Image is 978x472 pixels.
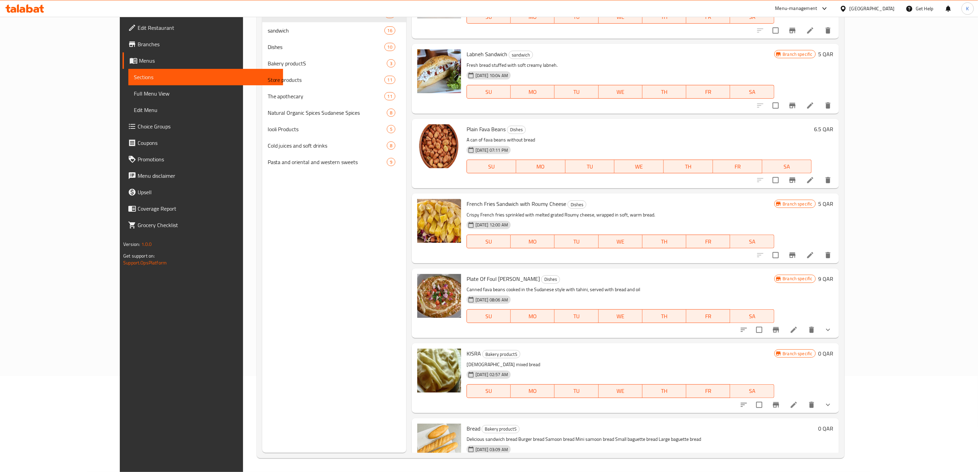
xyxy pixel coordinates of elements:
div: sandwich [509,51,533,59]
div: The apothecary11 [262,88,406,104]
div: Dishes [568,200,586,209]
p: Delicious sandwich bread Burger bread Samoon bread Mini samoon bread Small baguette bread Large b... [467,435,816,444]
a: Menu disclaimer [123,167,283,184]
div: items [384,26,395,35]
span: MO [519,162,563,172]
span: Dishes [507,126,525,134]
span: Bakery productS [482,425,519,433]
div: items [387,109,395,117]
button: FR [686,309,730,323]
span: FR [689,311,727,321]
span: Select to update [752,398,766,412]
div: Dishes [268,43,384,51]
button: Branch-specific-item [784,172,801,188]
button: delete [803,322,820,338]
a: Branches [123,36,283,52]
span: TU [557,12,596,22]
button: WE [599,85,643,99]
button: MO [511,235,555,248]
a: Edit menu item [806,101,814,110]
a: Edit menu item [790,401,798,409]
span: sandwich [268,26,384,35]
span: TU [557,386,596,396]
a: Edit menu item [806,26,814,35]
span: [DATE] 03:09 AM [473,446,511,453]
a: Support.OpsPlatform [123,258,167,267]
span: looli Products [268,125,387,133]
span: TU [557,311,596,321]
span: Version: [123,240,140,249]
span: WE [601,386,640,396]
span: TU [568,162,612,172]
span: 16 [385,27,395,34]
span: SU [470,386,508,396]
span: TU [557,87,596,97]
a: Sections [128,69,283,85]
span: Plain Fava Beans [467,124,506,134]
a: Edit menu item [806,176,814,184]
a: Full Menu View [128,85,283,102]
button: Branch-specific-item [784,97,801,114]
button: FR [686,235,730,248]
button: MO [511,384,555,398]
div: items [387,141,395,150]
img: French Fries Sandwich with Roumy Cheese [417,199,461,243]
span: Coupons [138,139,278,147]
span: SU [470,87,508,97]
div: Dishes [541,275,560,284]
button: delete [820,22,836,39]
span: WE [617,162,661,172]
span: Upsell [138,188,278,196]
div: Bakery productS [268,59,387,67]
span: Select to update [769,173,783,187]
span: Get support on: [123,251,155,260]
div: Dishes [507,126,526,134]
button: delete [820,172,836,188]
div: Store products11 [262,72,406,88]
span: K [966,5,969,12]
nav: Menu sections [262,3,406,173]
button: Branch-specific-item [784,247,801,263]
span: Grocery Checklist [138,221,278,229]
div: items [384,43,395,51]
button: TH [643,384,686,398]
h6: 0 QAR [818,424,834,433]
span: Menu disclaimer [138,172,278,180]
span: TH [645,237,684,247]
a: Grocery Checklist [123,217,283,233]
button: TU [555,235,598,248]
span: FR [689,386,727,396]
div: Bakery productS3 [262,55,406,72]
div: The apothecary [268,92,384,100]
button: WE [614,160,664,173]
span: SA [733,237,771,247]
span: 11 [385,93,395,100]
button: Branch-specific-item [784,22,801,39]
span: FR [689,12,727,22]
span: Branch specific [780,51,815,58]
span: MO [513,311,552,321]
button: TH [643,235,686,248]
span: Sections [134,73,278,81]
span: MO [513,237,552,247]
a: Upsell [123,184,283,200]
span: Natural Organic Spices Sudanese Spices [268,109,387,117]
a: Promotions [123,151,283,167]
button: SA [762,160,812,173]
span: [DATE] 02:57 AM [473,371,511,378]
button: sort-choices [736,397,752,413]
span: Pasta and oriental and western sweets [268,158,387,166]
img: KISRA [417,349,461,393]
span: SA [733,12,771,22]
span: WE [601,87,640,97]
span: SU [470,12,508,22]
span: SA [733,87,771,97]
img: Bread [417,424,461,468]
span: [DATE] 12:00 AM [473,222,511,228]
button: MO [511,85,555,99]
span: TH [645,386,684,396]
span: SU [470,237,508,247]
div: looli Products5 [262,121,406,137]
span: WE [601,12,640,22]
